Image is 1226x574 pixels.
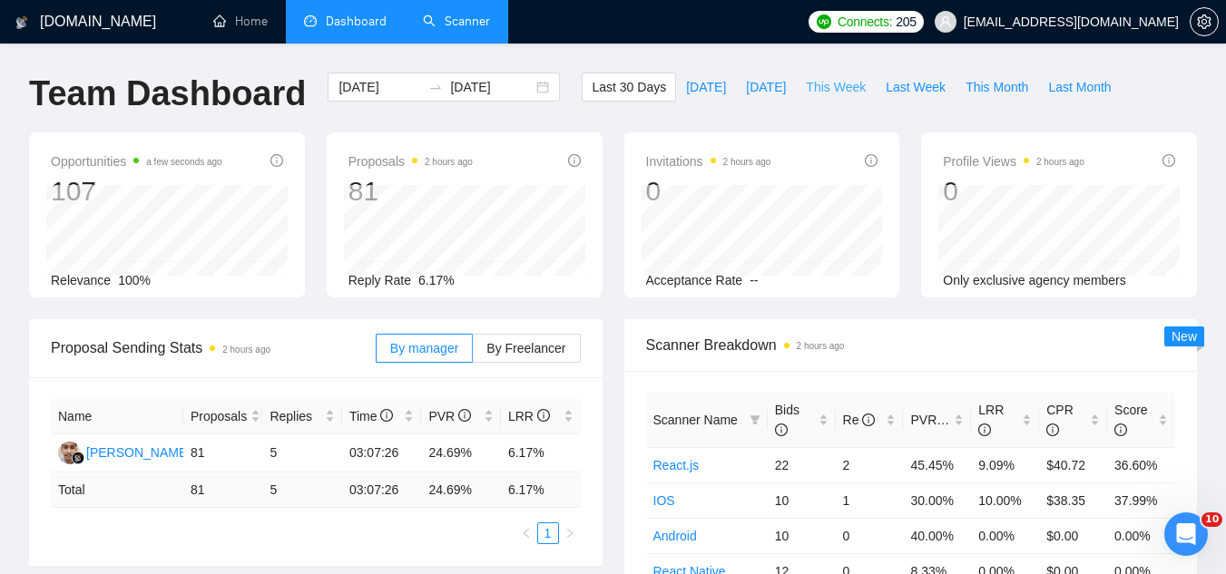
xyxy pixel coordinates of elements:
td: 5 [262,434,342,472]
span: Only exclusive agency members [943,273,1126,287]
span: Reply Rate [348,273,411,287]
span: info-circle [1046,423,1059,436]
td: 6.17 % [501,472,581,508]
td: 03:07:26 [342,472,422,508]
time: 2 hours ago [1036,157,1084,167]
td: $0.00 [1039,518,1107,553]
span: Opportunities [51,151,222,172]
button: This Month [956,73,1038,102]
td: 10 [768,482,836,518]
a: AI[PERSON_NAME] [58,444,191,459]
button: [DATE] [676,73,736,102]
td: 24.69% [421,434,501,472]
td: 10 [768,518,836,553]
td: 9.09% [971,447,1039,482]
span: Last 30 Days [592,77,666,97]
span: user [939,15,952,28]
td: 03:07:26 [342,434,422,472]
span: filter [746,406,764,433]
span: info-circle [1162,154,1175,167]
div: 0 [943,174,1084,209]
button: right [559,522,581,544]
span: Invitations [646,151,771,172]
td: 22 [768,447,836,482]
span: dashboard [304,15,317,27]
span: info-circle [775,423,788,436]
span: Scanner Name [653,413,738,427]
button: left [515,522,537,544]
button: setting [1190,7,1219,36]
time: 2 hours ago [222,345,270,355]
span: [DATE] [746,77,786,97]
span: PVR [428,409,471,423]
h1: Team Dashboard [29,73,306,115]
span: Last Month [1048,77,1111,97]
td: 37.99% [1107,482,1175,518]
span: Score [1114,403,1148,437]
span: CPR [1046,403,1074,437]
th: Name [51,399,183,434]
button: Last 30 Days [582,73,676,102]
span: By manager [390,341,458,355]
span: info-circle [458,409,471,422]
span: Proposal Sending Stats [51,336,376,359]
button: This Week [796,73,876,102]
span: Proposals [348,151,473,172]
span: Dashboard [326,14,387,29]
span: info-circle [568,154,581,167]
span: By Freelancer [486,341,565,355]
a: React.js [653,458,700,472]
span: 100% [118,273,151,287]
span: filter [750,414,760,425]
td: 10.00% [971,482,1039,518]
span: info-circle [1114,423,1127,436]
span: 10 [1201,512,1222,527]
span: This Month [966,77,1028,97]
li: 1 [537,522,559,544]
span: Relevance [51,273,111,287]
th: Proposals [183,399,263,434]
td: 0.00% [1107,518,1175,553]
span: Profile Views [943,151,1084,172]
button: [DATE] [736,73,796,102]
span: [DATE] [686,77,726,97]
span: Last Week [886,77,946,97]
span: left [521,528,532,539]
span: This Week [806,77,866,97]
span: info-circle [537,409,550,422]
span: setting [1191,15,1218,29]
span: LRR [508,409,550,423]
span: swap-right [428,80,443,94]
a: Android [653,529,697,543]
time: 2 hours ago [425,157,473,167]
a: setting [1190,15,1219,29]
td: 81 [183,434,263,472]
img: upwork-logo.png [817,15,831,29]
span: 6.17% [418,273,455,287]
span: Replies [270,406,321,426]
span: to [428,80,443,94]
td: 1 [836,482,904,518]
div: 81 [348,174,473,209]
td: $40.72 [1039,447,1107,482]
span: PVR [910,413,953,427]
th: Replies [262,399,342,434]
input: End date [450,77,533,97]
iframe: Intercom live chat [1164,512,1208,556]
span: Proposals [191,406,247,426]
a: IOS [653,493,675,508]
button: Last Week [876,73,956,102]
span: info-circle [862,413,875,426]
time: 2 hours ago [797,341,845,351]
span: info-circle [270,154,283,167]
input: Start date [338,77,421,97]
img: logo [15,8,28,37]
td: 0 [836,518,904,553]
time: a few seconds ago [146,157,221,167]
span: New [1172,329,1197,344]
td: 30.00% [903,482,971,518]
td: 36.60% [1107,447,1175,482]
td: 81 [183,472,263,508]
td: Total [51,472,183,508]
a: 1 [538,523,558,543]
